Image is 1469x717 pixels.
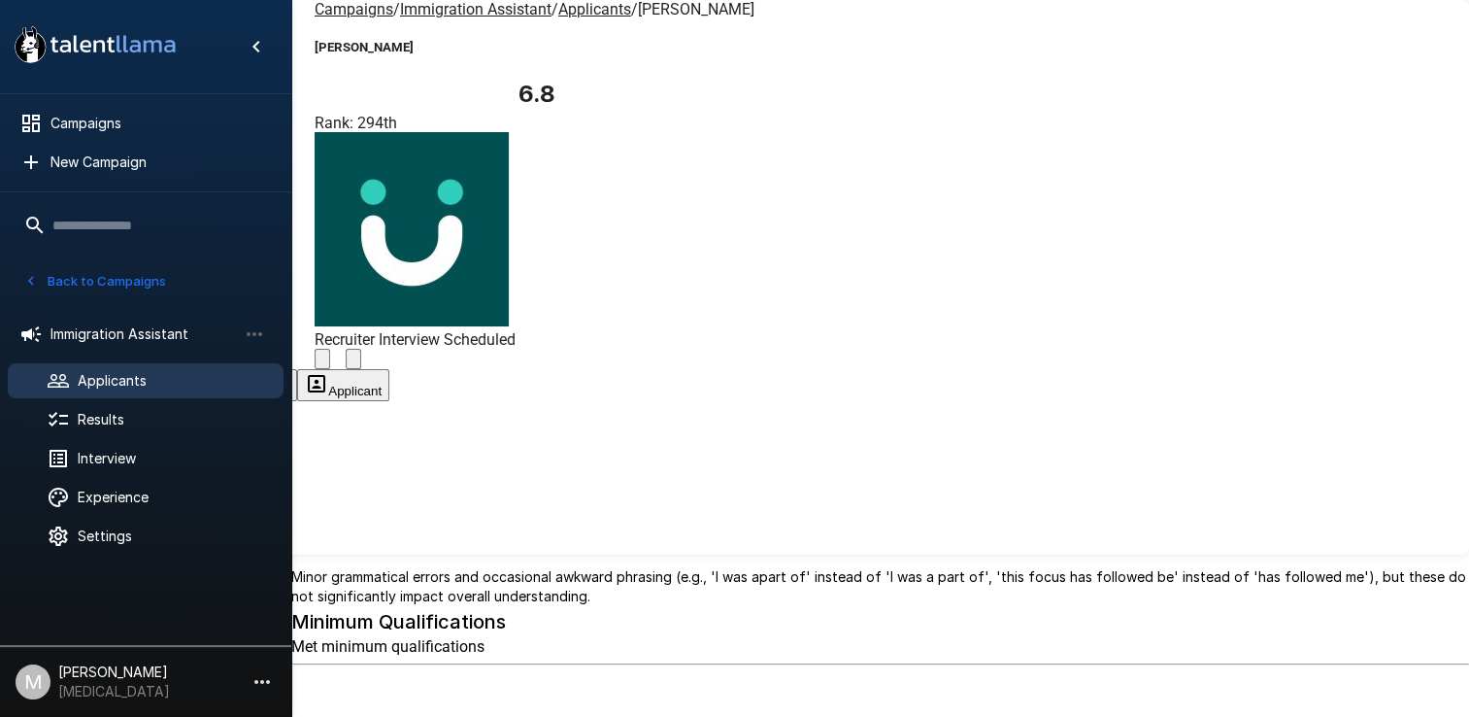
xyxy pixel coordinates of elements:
p: Minor grammatical errors and occasional awkward phrasing (e.g., 'I was apart of' instead of 'I wa... [291,567,1469,606]
button: Change Stage [346,349,361,369]
h6: Minimum Qualifications [291,606,1469,637]
span: Rank: 294th [315,114,397,132]
b: 6.8 [518,80,555,108]
span: Met minimum qualifications [291,637,484,656]
b: [PERSON_NAME] [315,40,414,54]
span: Recruiter Interview Scheduled [315,330,516,349]
img: ukg_logo.jpeg [315,132,509,326]
div: View profile in UKG [315,132,754,349]
button: Applicant [297,369,389,401]
button: Archive Applicant [315,349,330,369]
